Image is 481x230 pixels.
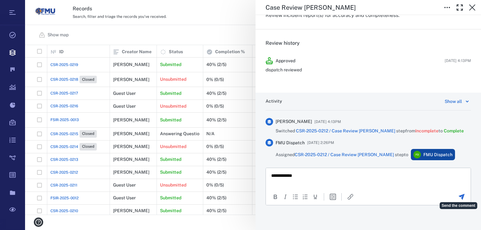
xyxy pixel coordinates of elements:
[266,98,282,105] h6: Activity
[441,1,453,14] button: Toggle to Edit Boxes
[261,52,476,83] div: Approved[DATE] 4:13PMdispatch reviewed
[276,140,305,146] span: FMU Dispatch
[466,1,478,14] button: Close
[266,12,471,19] p: Review incident report(s) for accuracy and completeness.
[276,128,464,134] span: Switched step from to
[276,58,295,64] p: Approved
[444,128,464,133] span: Complete
[266,67,471,73] p: dispatch reviewed
[276,152,408,158] span: Assigned step to
[272,193,279,201] button: Bold
[266,168,471,188] iframe: Rich Text Area
[282,193,289,201] button: Italic
[266,39,471,47] h6: Review history
[14,4,27,10] span: Help
[307,139,334,146] span: [DATE] 2:26PM
[302,193,309,201] div: Numbered list
[445,58,471,64] span: [DATE] 4:13PM
[329,193,337,201] button: Insert template
[453,1,466,14] button: Toggle Fullscreen
[266,4,356,12] h5: Case Review [PERSON_NAME]
[423,152,453,158] span: FMU Dispatch
[458,193,465,201] button: Send the comment
[413,151,421,158] div: F D
[296,128,395,133] a: CSR-2025-0212 / Case Review [PERSON_NAME]
[347,193,354,201] button: Insert/edit link
[445,98,462,105] div: Show all
[292,193,299,201] div: Bullet list
[415,128,438,133] span: Incomplete
[314,118,341,125] span: [DATE] 4:13PM
[295,152,394,157] a: CSR-2025-0212 / Case Review [PERSON_NAME]
[276,119,312,125] span: [PERSON_NAME]
[312,193,319,201] button: Underline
